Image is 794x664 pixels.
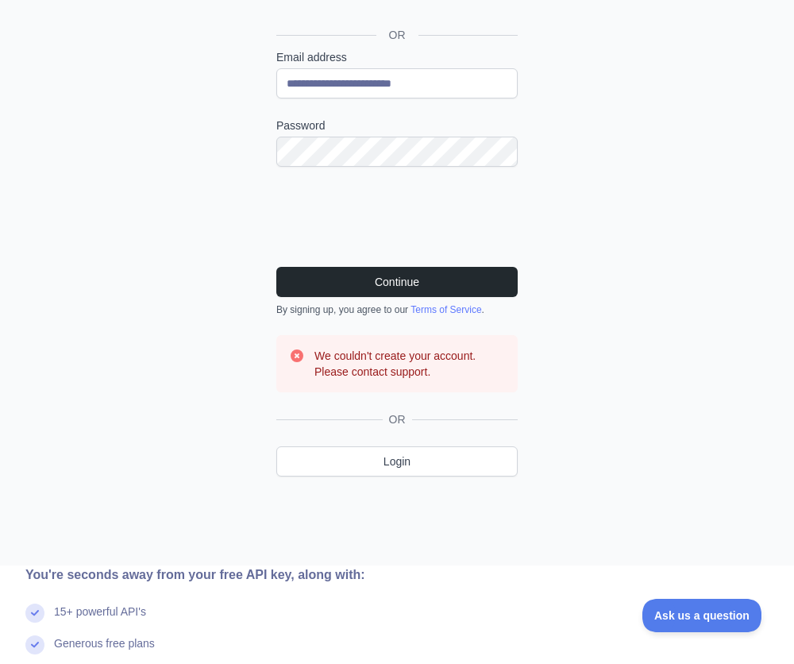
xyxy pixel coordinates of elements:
[383,411,412,427] span: OR
[276,303,518,316] div: By signing up, you agree to our .
[276,186,518,248] iframe: reCAPTCHA
[276,49,518,65] label: Email address
[276,267,518,297] button: Continue
[410,304,481,315] a: Terms of Service
[276,446,518,477] a: Login
[376,27,418,43] span: OR
[25,635,44,654] img: check mark
[54,604,146,635] div: 15+ powerful API's
[642,599,762,632] iframe: Toggle Customer Support
[276,118,518,133] label: Password
[25,566,513,585] div: You're seconds away from your free API key, along with:
[314,348,505,380] h3: We couldn't create your account. Please contact support.
[25,604,44,623] img: check mark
